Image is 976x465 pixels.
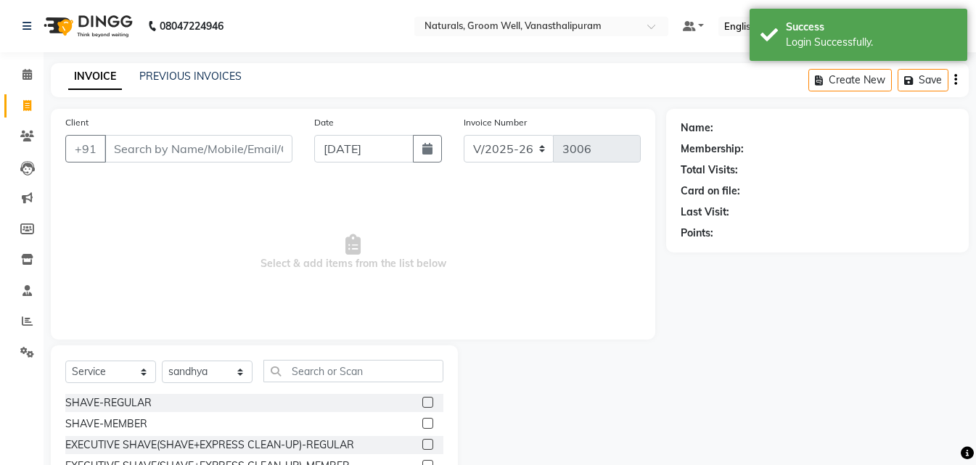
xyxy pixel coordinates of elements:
[37,6,136,46] img: logo
[681,162,738,178] div: Total Visits:
[681,184,740,199] div: Card on file:
[104,135,292,162] input: Search by Name/Mobile/Email/Code
[681,226,713,241] div: Points:
[808,69,892,91] button: Create New
[65,437,354,453] div: EXECUTIVE SHAVE(SHAVE+EXPRESS CLEAN-UP)-REGULAR
[314,116,334,129] label: Date
[786,20,956,35] div: Success
[681,120,713,136] div: Name:
[65,416,147,432] div: SHAVE-MEMBER
[464,116,527,129] label: Invoice Number
[68,64,122,90] a: INVOICE
[65,180,641,325] span: Select & add items from the list below
[898,69,948,91] button: Save
[65,116,89,129] label: Client
[139,70,242,83] a: PREVIOUS INVOICES
[263,360,443,382] input: Search or Scan
[160,6,224,46] b: 08047224946
[681,141,744,157] div: Membership:
[65,395,152,411] div: SHAVE-REGULAR
[681,205,729,220] div: Last Visit:
[786,35,956,50] div: Login Successfully.
[65,135,106,162] button: +91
